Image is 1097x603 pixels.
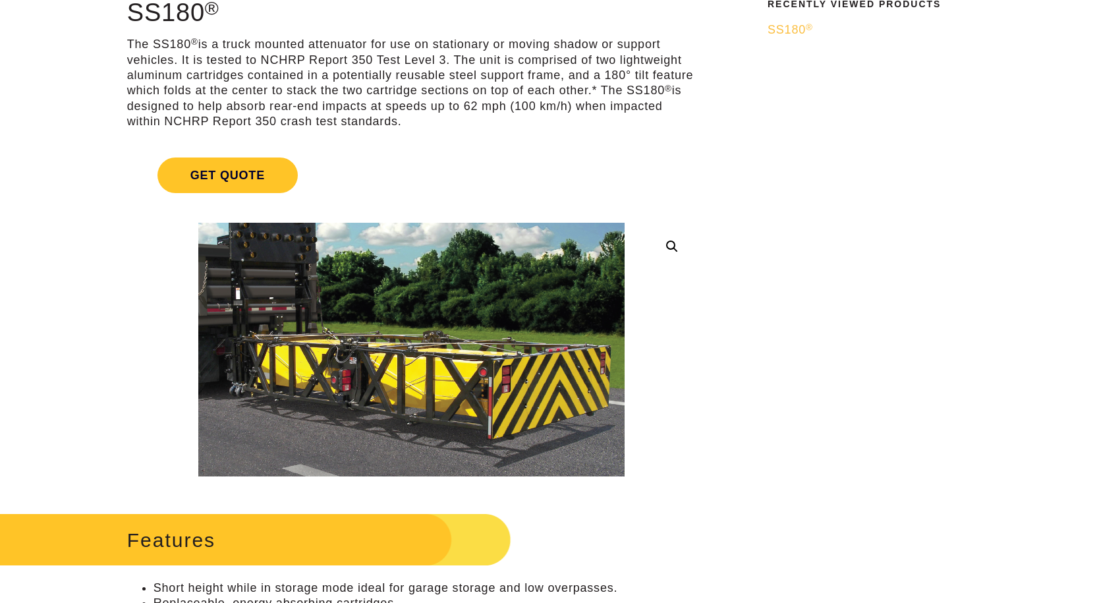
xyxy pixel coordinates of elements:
p: The SS180 is a truck mounted attenuator for use on stationary or moving shadow or support vehicle... [127,37,696,129]
sup: ® [806,22,813,32]
a: SS180® [768,22,996,38]
sup: ® [191,37,198,47]
span: SS180 [768,23,813,36]
a: Get Quote [127,142,696,209]
li: Short height while in storage mode ideal for garage storage and low overpasses. [154,581,696,596]
sup: ® [665,84,672,94]
span: Get Quote [157,158,298,193]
